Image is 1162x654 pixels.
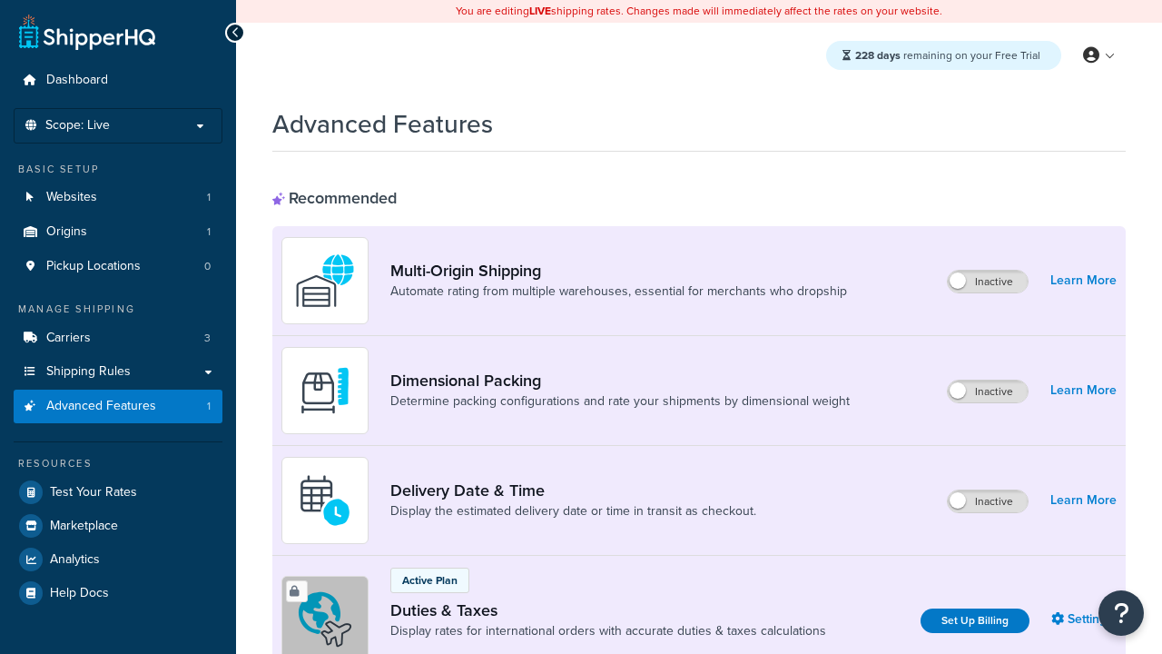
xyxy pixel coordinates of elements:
[272,106,493,142] h1: Advanced Features
[948,490,1028,512] label: Inactive
[14,390,222,423] li: Advanced Features
[204,331,211,346] span: 3
[50,586,109,601] span: Help Docs
[293,469,357,532] img: gfkeb5ejjkALwAAAABJRU5ErkJggg==
[402,572,458,589] p: Active Plan
[204,259,211,274] span: 0
[855,47,1040,64] span: remaining on your Free Trial
[948,271,1028,292] label: Inactive
[46,224,87,240] span: Origins
[1050,378,1117,403] a: Learn More
[45,118,110,134] span: Scope: Live
[14,162,222,177] div: Basic Setup
[390,261,847,281] a: Multi-Origin Shipping
[14,322,222,355] li: Carriers
[1098,590,1144,636] button: Open Resource Center
[46,259,141,274] span: Pickup Locations
[390,392,850,411] a: Determine packing configurations and rate your shipments by dimensional weight
[46,73,108,88] span: Dashboard
[529,3,551,19] b: LIVE
[390,371,850,391] a: Dimensional Packing
[207,399,211,414] span: 1
[1050,488,1117,513] a: Learn More
[14,181,222,214] li: Websites
[14,215,222,249] a: Origins1
[14,390,222,423] a: Advanced Features1
[14,215,222,249] li: Origins
[14,322,222,355] a: Carriers3
[46,364,131,380] span: Shipping Rules
[293,359,357,422] img: DTVBYsAAAAAASUVORK5CYII=
[390,282,847,301] a: Automate rating from multiple warehouses, essential for merchants who dropship
[14,543,222,576] a: Analytics
[14,250,222,283] a: Pickup Locations0
[50,485,137,500] span: Test Your Rates
[14,302,222,317] div: Manage Shipping
[14,181,222,214] a: Websites1
[14,476,222,509] a: Test Your Rates
[293,249,357,312] img: WatD5o0RtDAAAAAElFTkSuQmCC
[14,64,222,97] a: Dashboard
[14,355,222,389] a: Shipping Rules
[207,190,211,205] span: 1
[50,552,100,568] span: Analytics
[14,510,222,542] a: Marketplace
[390,481,756,500] a: Delivery Date & Time
[207,224,211,240] span: 1
[14,456,222,471] div: Resources
[272,188,397,208] div: Recommended
[390,502,756,520] a: Display the estimated delivery date or time in transit as checkout.
[390,622,826,640] a: Display rates for international orders with accurate duties & taxes calculations
[1051,607,1117,632] a: Settings
[855,47,901,64] strong: 228 days
[921,609,1029,633] a: Set Up Billing
[14,577,222,609] a: Help Docs
[390,600,826,620] a: Duties & Taxes
[1050,268,1117,293] a: Learn More
[46,190,97,205] span: Websites
[14,250,222,283] li: Pickup Locations
[948,381,1028,402] label: Inactive
[46,399,156,414] span: Advanced Features
[50,519,118,534] span: Marketplace
[46,331,91,346] span: Carriers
